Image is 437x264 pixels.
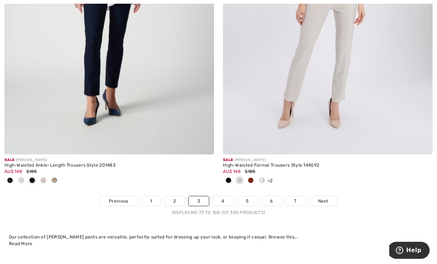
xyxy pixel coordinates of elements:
div: White [16,175,27,187]
div: Black [4,175,16,187]
div: [PERSON_NAME] [4,157,214,163]
span: Sale [223,158,233,162]
div: High-Waisted Ankle-Length Trousers Style 201483 [4,163,214,168]
span: AU$ 148 [223,169,241,174]
span: AU$ 148 [4,169,22,174]
a: Next [309,196,337,206]
div: [PERSON_NAME] [223,157,433,163]
span: Previous [109,198,128,204]
div: High-Waisted Formal Trousers Style 144092 [223,163,433,168]
span: $185 [26,169,37,174]
a: 4 [213,196,233,206]
a: 5 [237,196,257,206]
span: +2 [267,178,273,183]
a: 7 [285,196,305,206]
a: Previous [100,196,137,206]
span: $185 [245,169,255,174]
a: 1 [141,196,161,206]
span: Next [318,198,328,204]
div: Moonstone [234,175,245,187]
div: Moonstone [38,175,49,187]
iframe: Opens a widget where you can find more information [389,242,430,260]
div: Vanilla 30 [256,175,267,187]
div: Our collection of [PERSON_NAME] pants are versatile, perfectly suited for dressing up your look, ... [9,234,428,240]
div: Cinnamon [245,175,256,187]
div: Dune [49,175,60,187]
span: Read More [9,241,33,246]
a: 2 [164,196,185,206]
a: 6 [261,196,281,206]
div: Midnight Blue 40 [27,175,38,187]
div: Black [223,175,234,187]
a: 3 [189,196,209,206]
span: Sale [4,158,14,162]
